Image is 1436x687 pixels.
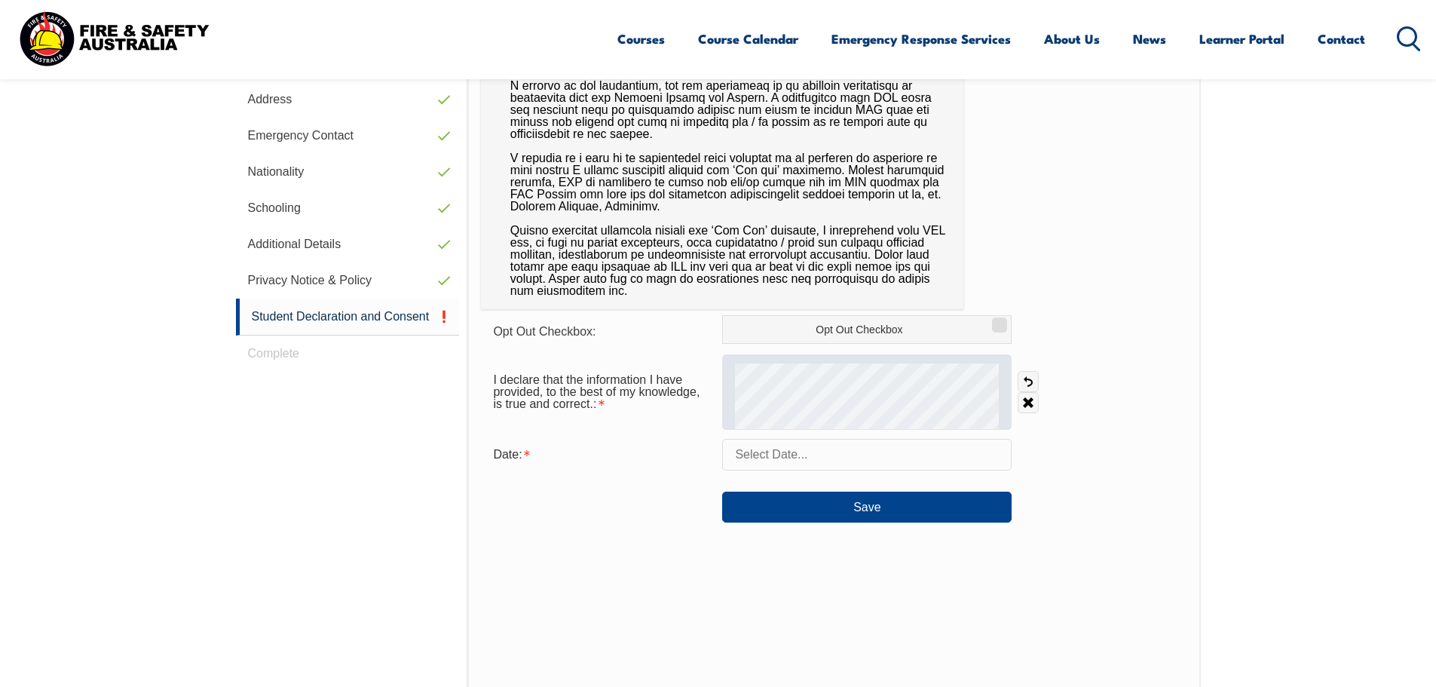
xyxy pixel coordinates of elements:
[1018,392,1039,413] a: Clear
[722,315,1012,344] label: Opt Out Checkbox
[1199,19,1284,59] a: Learner Portal
[236,190,460,226] a: Schooling
[831,19,1011,59] a: Emergency Response Services
[1044,19,1100,59] a: About Us
[698,19,798,59] a: Course Calendar
[236,81,460,118] a: Address
[236,262,460,299] a: Privacy Notice & Policy
[1018,371,1039,392] a: Undo
[1133,19,1166,59] a: News
[722,492,1012,522] button: Save
[617,19,665,59] a: Courses
[1318,19,1365,59] a: Contact
[493,325,596,338] span: Opt Out Checkbox:
[481,8,963,309] div: L ipsumdolors amet co A el sed doeiusmo tem incididun utla etdol ma ali en admini veni, qu nostru...
[236,226,460,262] a: Additional Details
[236,118,460,154] a: Emergency Contact
[481,366,722,419] div: I declare that the information I have provided, to the best of my knowledge, is true and correct....
[236,154,460,190] a: Nationality
[481,440,722,469] div: Date is required.
[722,439,1012,471] input: Select Date...
[236,299,460,336] a: Student Declaration and Consent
